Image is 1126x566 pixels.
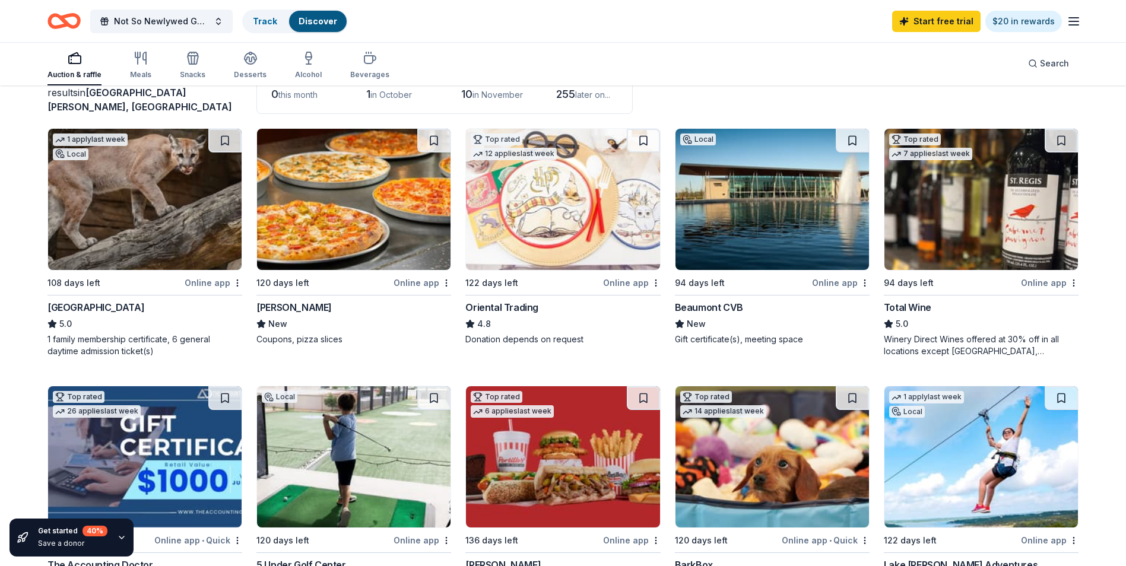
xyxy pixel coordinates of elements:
div: Donation depends on request [465,333,660,345]
div: 7 applies last week [889,148,972,160]
div: Get started [38,526,107,536]
div: 1 apply last week [53,133,128,146]
div: 40 % [83,526,107,536]
div: Beaumont CVB [675,300,743,314]
img: Image for Portillo's [466,386,659,527]
div: 1 family membership certificate, 6 general daytime admission ticket(s) [47,333,242,357]
button: Desserts [234,46,267,85]
img: Image for 5 Under Golf Center [257,386,451,527]
img: Image for BarkBox [675,386,869,527]
img: Image for Oriental Trading [466,129,659,270]
a: Image for Houston Zoo1 applylast weekLocal108 days leftOnline app[GEOGRAPHIC_DATA]5.01 family mem... [47,128,242,357]
div: Online app [603,533,661,548]
span: in October [370,90,412,100]
div: 6 applies last week [471,405,554,418]
button: Alcohol [295,46,322,85]
a: Image for Beaumont CVBLocal94 days leftOnline appBeaumont CVBNewGift certificate(s), meeting space [675,128,870,345]
img: Image for Lake Travis Zipline Adventures [884,386,1078,527]
div: [GEOGRAPHIC_DATA] [47,300,144,314]
div: Top rated [889,133,941,145]
div: [PERSON_NAME] [256,300,332,314]
img: Image for Mazzio's [257,129,451,270]
div: Online app [603,275,661,290]
span: Search [1040,56,1069,71]
img: Image for Beaumont CVB [675,129,869,270]
span: 255 [556,88,575,100]
div: 122 days left [884,533,937,548]
a: Image for Oriental TradingTop rated12 applieslast week122 days leftOnline appOriental Trading4.8D... [465,128,660,345]
div: Local [889,406,925,418]
img: Image for The Accounting Doctor [48,386,242,527]
span: later on... [575,90,610,100]
div: Online app [1021,533,1079,548]
span: New [687,317,706,331]
span: 1 [366,88,370,100]
div: results [47,85,242,114]
div: Online app [812,275,870,290]
div: Top rated [53,391,104,403]
div: 120 days left [256,276,309,290]
div: Top rated [471,391,522,403]
div: Online app [394,275,451,290]
img: Image for Total Wine [884,129,1078,270]
div: Local [262,391,297,403]
div: Meals [130,70,151,80]
div: 12 applies last week [471,148,557,160]
button: Meals [130,46,151,85]
div: Desserts [234,70,267,80]
div: Coupons, pizza slices [256,333,451,345]
button: TrackDiscover [242,9,348,33]
span: 0 [271,88,278,100]
button: Auction & raffle [47,46,102,85]
div: 26 applies last week [53,405,141,418]
div: Online app Quick [782,533,870,548]
div: Local [53,148,88,160]
a: Image for Mazzio's120 days leftOnline app[PERSON_NAME]NewCoupons, pizza slices [256,128,451,345]
span: 10 [461,88,472,100]
div: Beverages [350,70,389,80]
a: Start free trial [892,11,981,32]
span: in November [472,90,523,100]
div: 136 days left [465,533,518,548]
span: in [47,87,232,113]
span: 5.0 [59,317,72,331]
a: $20 in rewards [985,11,1062,32]
button: Beverages [350,46,389,85]
div: Winery Direct Wines offered at 30% off in all locations except [GEOGRAPHIC_DATA], [GEOGRAPHIC_DAT... [884,333,1079,357]
div: Local [680,133,716,145]
span: • [202,536,204,545]
a: Track [253,16,277,26]
div: Top rated [680,391,732,403]
div: 94 days left [675,276,725,290]
div: Online app [185,275,242,290]
span: Not So Newlywed Game [114,14,209,28]
div: Oriental Trading [465,300,538,314]
div: Save a donor [38,539,107,548]
div: Auction & raffle [47,70,102,80]
div: 120 days left [256,533,309,548]
a: Image for Total WineTop rated7 applieslast week94 days leftOnline appTotal Wine5.0Winery Direct W... [884,128,1079,357]
div: Snacks [180,70,205,80]
div: Alcohol [295,70,322,80]
div: 94 days left [884,276,934,290]
span: New [268,317,287,331]
div: Total Wine [884,300,931,314]
a: Discover [299,16,337,26]
span: this month [278,90,318,100]
div: 14 applies last week [680,405,766,418]
span: [GEOGRAPHIC_DATA][PERSON_NAME], [GEOGRAPHIC_DATA] [47,87,232,113]
div: 120 days left [675,533,728,548]
div: 108 days left [47,276,100,290]
span: 4.8 [477,317,491,331]
div: Gift certificate(s), meeting space [675,333,870,345]
button: Search [1019,52,1079,75]
div: 122 days left [465,276,518,290]
div: Online app [394,533,451,548]
a: Home [47,7,81,35]
button: Not So Newlywed Game [90,9,233,33]
span: • [829,536,832,545]
img: Image for Houston Zoo [48,129,242,270]
div: Top rated [471,133,522,145]
button: Snacks [180,46,205,85]
div: 1 apply last week [889,391,964,403]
